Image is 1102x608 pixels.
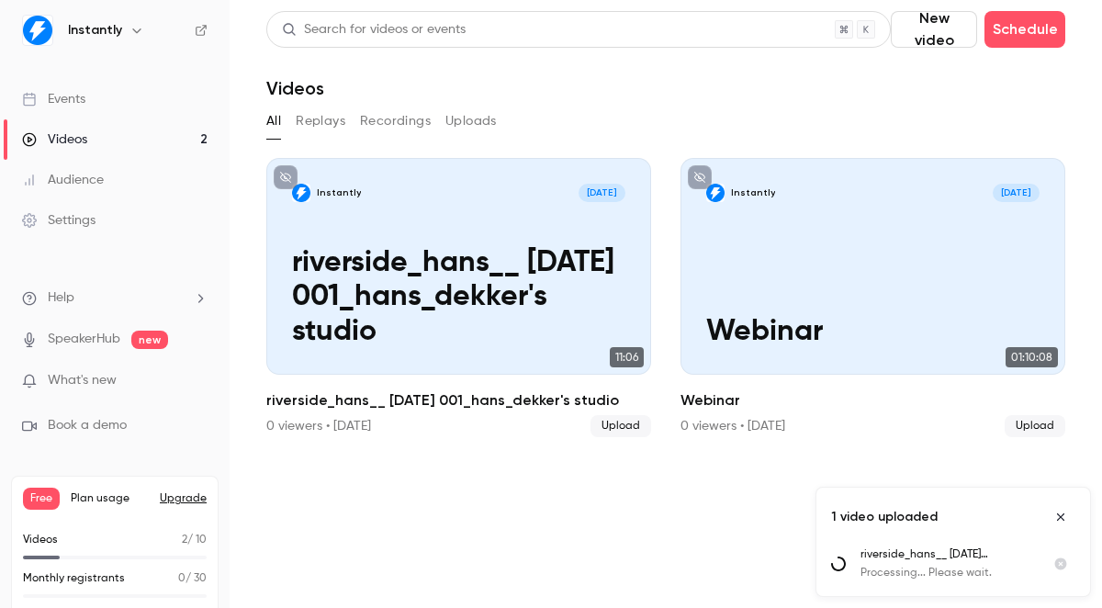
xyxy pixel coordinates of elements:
[266,158,651,437] li: riverside_hans__ aug 14, 2025 001_hans_dekker's studio
[160,491,207,506] button: Upgrade
[579,184,625,203] span: [DATE]
[178,570,207,587] p: / 30
[984,11,1065,48] button: Schedule
[680,158,1065,437] li: Webinar
[1006,347,1058,367] span: 01:10:08
[706,315,1040,349] p: Webinar
[266,77,324,99] h1: Videos
[445,107,497,136] button: Uploads
[266,417,371,435] div: 0 viewers • [DATE]
[831,508,938,526] p: 1 video uploaded
[860,546,1031,563] p: riverside_hans__ [DATE] 001_hans_dekker's studio
[680,158,1065,437] a: WebinarInstantly[DATE]Webinar01:10:08Webinar0 viewers • [DATE]Upload
[182,535,187,546] span: 2
[48,416,127,435] span: Book a demo
[282,20,466,39] div: Search for videos or events
[274,165,298,189] button: unpublished
[22,90,85,108] div: Events
[993,184,1040,203] span: [DATE]
[688,165,712,189] button: unpublished
[1005,415,1065,437] span: Upload
[23,570,125,587] p: Monthly registrants
[731,186,775,199] p: Instantly
[706,184,725,203] img: Webinar
[891,11,977,48] button: New video
[296,107,345,136] button: Replays
[266,107,281,136] button: All
[292,246,625,349] p: riverside_hans__ [DATE] 001_hans_dekker's studio
[186,373,208,389] iframe: Noticeable Trigger
[1046,549,1075,579] button: Cancel upload
[48,288,74,308] span: Help
[23,16,52,45] img: Instantly
[23,532,58,548] p: Videos
[680,417,785,435] div: 0 viewers • [DATE]
[48,371,117,390] span: What's new
[22,130,87,149] div: Videos
[266,158,651,437] a: riverside_hans__ aug 14, 2025 001_hans_dekker's studioInstantly[DATE]riverside_hans__ [DATE] 001_...
[23,488,60,510] span: Free
[22,288,208,308] li: help-dropdown-opener
[816,546,1090,596] ul: Uploads list
[71,491,149,506] span: Plan usage
[22,211,96,230] div: Settings
[131,331,168,349] span: new
[360,107,431,136] button: Recordings
[317,186,361,199] p: Instantly
[680,389,1065,411] h2: Webinar
[590,415,651,437] span: Upload
[68,21,122,39] h6: Instantly
[22,171,104,189] div: Audience
[48,330,120,349] a: SpeakerHub
[182,532,207,548] p: / 10
[266,389,651,411] h2: riverside_hans__ [DATE] 001_hans_dekker's studio
[292,184,311,203] img: riverside_hans__ aug 14, 2025 001_hans_dekker's studio
[266,11,1065,597] section: Videos
[1046,502,1075,532] button: Close uploads list
[178,573,186,584] span: 0
[860,565,1031,581] p: Processing... Please wait.
[266,158,1065,437] ul: Videos
[610,347,644,367] span: 11:06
